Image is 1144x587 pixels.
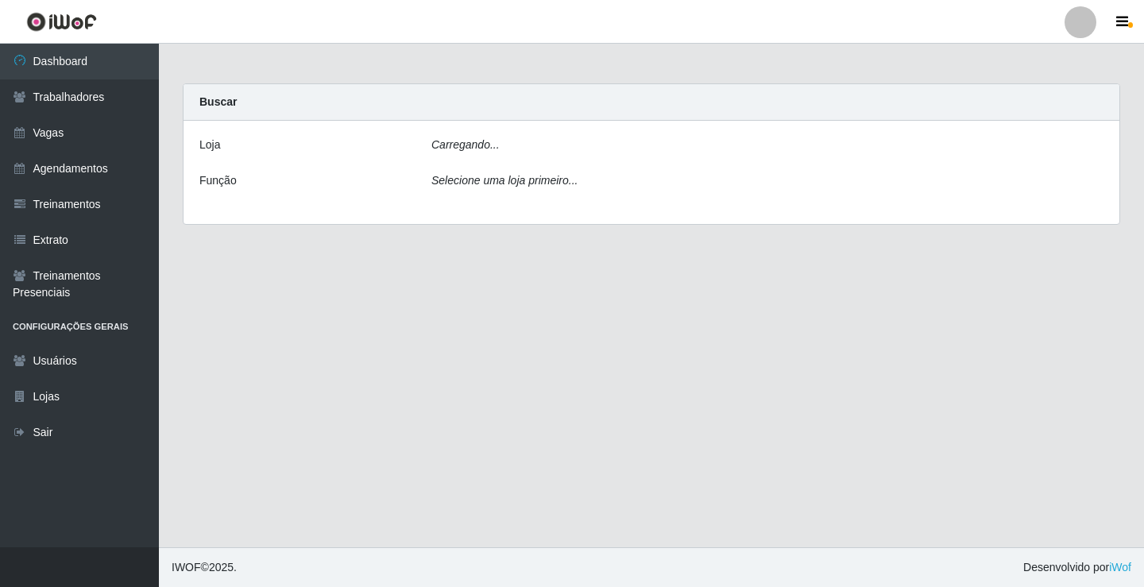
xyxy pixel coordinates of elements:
[26,12,97,32] img: CoreUI Logo
[1109,561,1131,573] a: iWof
[1023,559,1131,576] span: Desenvolvido por
[199,137,220,153] label: Loja
[431,174,578,187] i: Selecione uma loja primeiro...
[431,138,500,151] i: Carregando...
[172,559,237,576] span: © 2025 .
[199,95,237,108] strong: Buscar
[199,172,237,189] label: Função
[172,561,201,573] span: IWOF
